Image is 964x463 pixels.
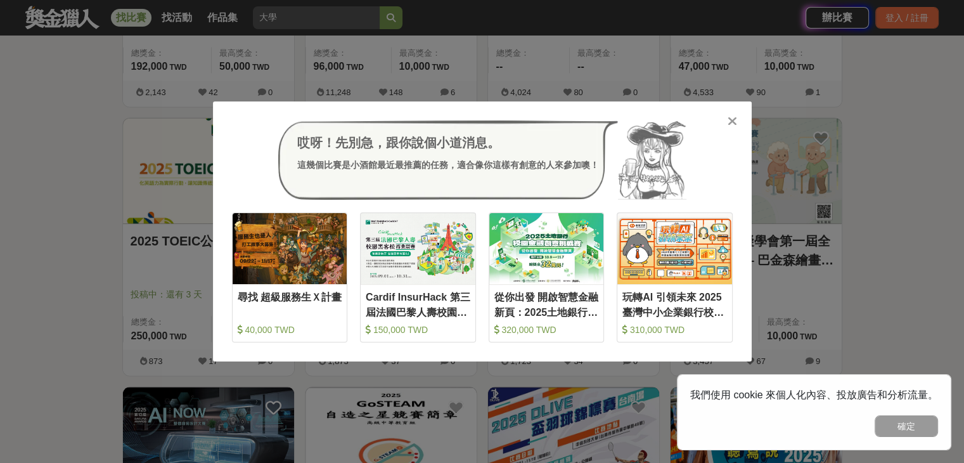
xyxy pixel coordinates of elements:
[238,323,342,336] div: 40,000 TWD
[494,290,599,318] div: 從你出發 開啟智慧金融新頁：2025土地銀行校園金融創意挑戰賽
[297,159,599,172] div: 這幾個比賽是小酒館最近最推薦的任務，適合像你這樣有創意的人來參加噢！
[297,133,599,152] div: 哎呀！先別急，跟你說個小道消息。
[366,323,470,336] div: 150,000 TWD
[360,212,476,342] a: Cover ImageCardif InsurHack 第三屆法國巴黎人壽校園黑客松商業競賽 150,000 TWD
[617,212,733,342] a: Cover Image玩轉AI 引領未來 2025臺灣中小企業銀行校園金融科技創意挑戰賽 310,000 TWD
[875,415,938,437] button: 確定
[622,323,727,336] div: 310,000 TWD
[618,121,686,200] img: Avatar
[232,212,348,342] a: Cover Image尋找 超級服務生Ｘ計畫 40,000 TWD
[622,290,727,318] div: 玩轉AI 引領未來 2025臺灣中小企業銀行校園金融科技創意挑戰賽
[617,213,732,284] img: Cover Image
[494,323,599,336] div: 320,000 TWD
[361,213,475,284] img: Cover Image
[489,213,604,284] img: Cover Image
[238,290,342,318] div: 尋找 超級服務生Ｘ計畫
[366,290,470,318] div: Cardif InsurHack 第三屆法國巴黎人壽校園黑客松商業競賽
[489,212,605,342] a: Cover Image從你出發 開啟智慧金融新頁：2025土地銀行校園金融創意挑戰賽 320,000 TWD
[690,389,938,400] span: 我們使用 cookie 來個人化內容、投放廣告和分析流量。
[233,213,347,284] img: Cover Image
